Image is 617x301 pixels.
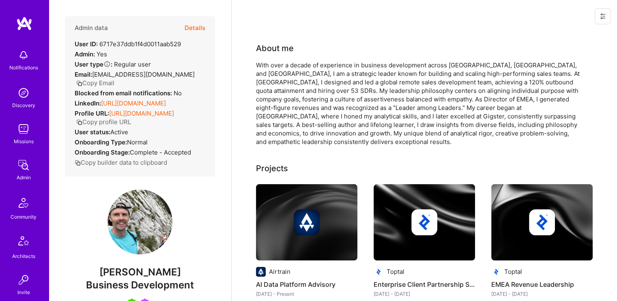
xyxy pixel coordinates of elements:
[15,157,32,173] img: admin teamwork
[491,184,593,260] img: cover
[14,193,33,213] img: Community
[109,110,174,117] a: [URL][DOMAIN_NAME]
[256,267,266,277] img: Company logo
[75,99,101,107] strong: LinkedIn:
[75,50,107,58] div: Yes
[14,137,34,146] div: Missions
[76,118,131,126] button: Copy profile URL
[185,16,205,40] button: Details
[107,189,172,254] img: User Avatar
[256,184,357,260] img: cover
[256,162,288,174] div: Projects
[294,209,320,235] img: Company logo
[17,173,31,182] div: Admin
[256,290,357,298] div: [DATE] - Present
[76,80,82,86] i: icon Copy
[103,60,111,68] i: Help
[256,61,580,146] div: With over a decade of experience in business development across [GEOGRAPHIC_DATA], [GEOGRAPHIC_DA...
[75,128,110,136] strong: User status:
[130,148,191,156] span: Complete - Accepted
[15,47,32,63] img: bell
[15,85,32,101] img: discovery
[75,138,127,146] strong: Onboarding Type:
[75,160,81,166] i: icon Copy
[75,60,112,68] strong: User type :
[75,89,182,97] div: No
[269,267,290,276] div: Airtrain
[504,267,522,276] div: Toptal
[411,209,437,235] img: Company logo
[12,101,35,110] div: Discovery
[14,232,33,252] img: Architects
[17,288,30,297] div: Invite
[256,42,294,54] div: About me
[92,71,195,78] span: [EMAIL_ADDRESS][DOMAIN_NAME]
[256,279,357,290] h4: AI Data Platform Advisory
[374,267,383,277] img: Company logo
[374,279,475,290] h4: Enterprise Client Partnership Success
[9,63,38,72] div: Notifications
[76,119,82,125] i: icon Copy
[374,184,475,260] img: cover
[75,50,95,58] strong: Admin:
[101,99,166,107] a: [URL][DOMAIN_NAME]
[75,148,130,156] strong: Onboarding Stage:
[16,16,32,31] img: logo
[387,267,404,276] div: Toptal
[75,40,98,48] strong: User ID:
[76,79,114,87] button: Copy Email
[75,89,174,97] strong: Blocked from email notifications:
[11,213,37,221] div: Community
[491,279,593,290] h4: EMEA Revenue Leadership
[110,128,128,136] span: Active
[65,266,215,278] span: [PERSON_NAME]
[127,138,148,146] span: normal
[15,272,32,288] img: Invite
[15,121,32,137] img: teamwork
[75,40,181,48] div: 6717e37ddb1f4d0011aab529
[75,158,167,167] button: Copy builder data to clipboard
[86,279,194,291] span: Business Development
[75,24,108,32] h4: Admin data
[75,60,151,69] div: Regular user
[529,209,555,235] img: Company logo
[12,252,35,260] div: Architects
[491,290,593,298] div: [DATE] - [DATE]
[374,290,475,298] div: [DATE] - [DATE]
[75,110,109,117] strong: Profile URL:
[75,71,92,78] strong: Email:
[491,267,501,277] img: Company logo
